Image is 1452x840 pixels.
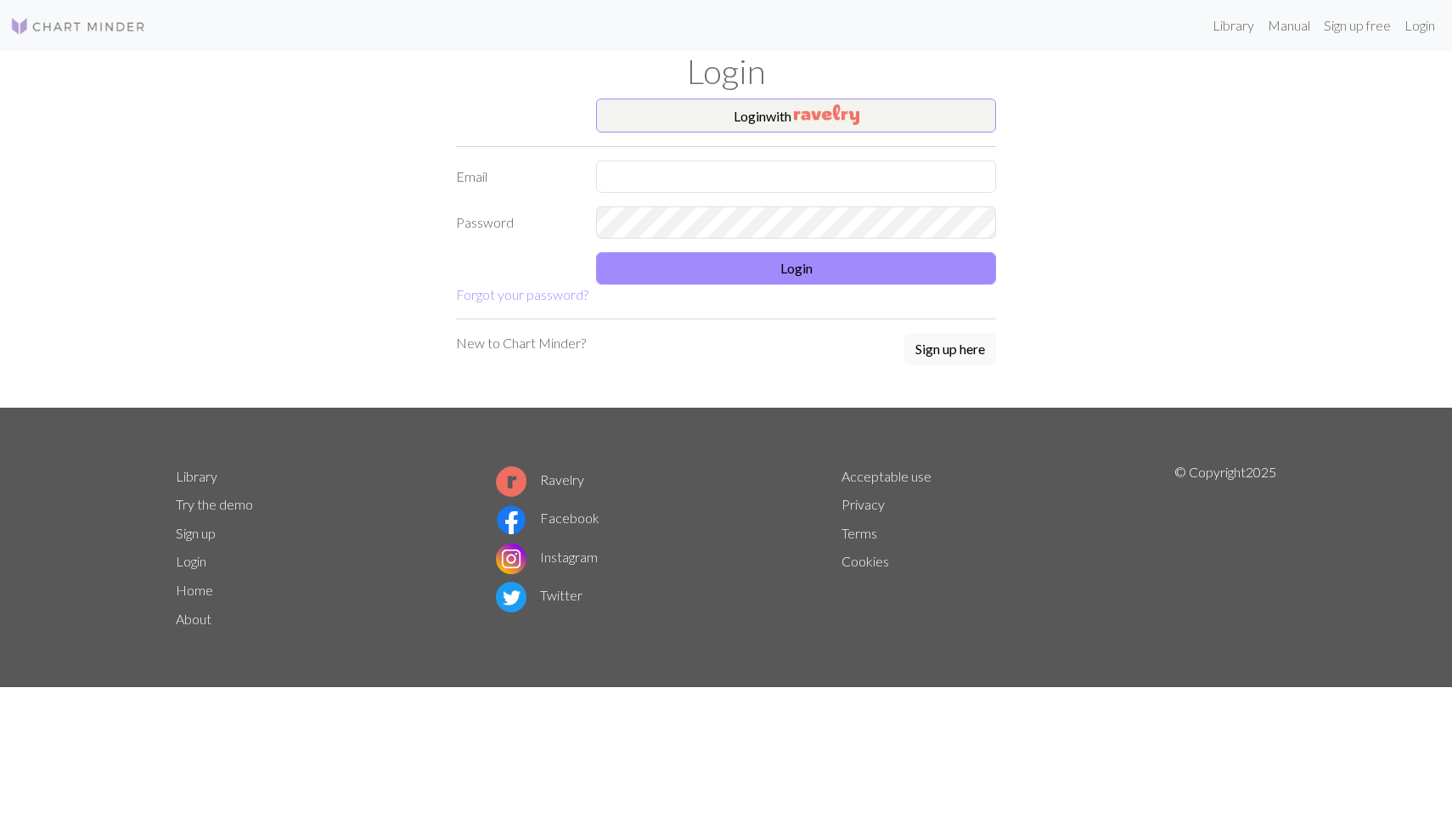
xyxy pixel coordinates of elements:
[496,587,582,603] a: Twitter
[841,496,885,512] a: Privacy
[496,582,526,612] img: Twitter logo
[446,206,586,239] label: Password
[446,161,586,193] label: Email
[176,611,211,627] a: About
[176,553,206,569] a: Login
[904,333,996,367] a: Sign up here
[166,51,1286,92] h1: Login
[841,468,931,484] a: Acceptable use
[1206,8,1261,42] a: Library
[456,286,588,302] a: Forgot your password?
[1398,8,1442,42] a: Login
[904,333,996,365] button: Sign up here
[496,505,526,535] img: Facebook logo
[841,525,877,541] a: Terms
[1317,8,1398,42] a: Sign up free
[596,252,996,285] button: Login
[1261,8,1317,42] a: Manual
[496,471,584,488] a: Ravelry
[496,466,526,497] img: Ravelry logo
[176,468,217,484] a: Library
[496,549,598,565] a: Instagram
[1174,462,1276,634] p: © Copyright 2025
[596,99,996,132] button: Loginwith
[496,544,526,574] img: Instagram logo
[10,16,146,37] img: Logo
[176,582,213,598] a: Home
[456,333,586,353] p: New to Chart Minder?
[176,496,253,512] a: Try the demo
[496,510,599,526] a: Facebook
[841,553,889,569] a: Cookies
[176,525,216,541] a: Sign up
[794,104,859,125] img: Ravelry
